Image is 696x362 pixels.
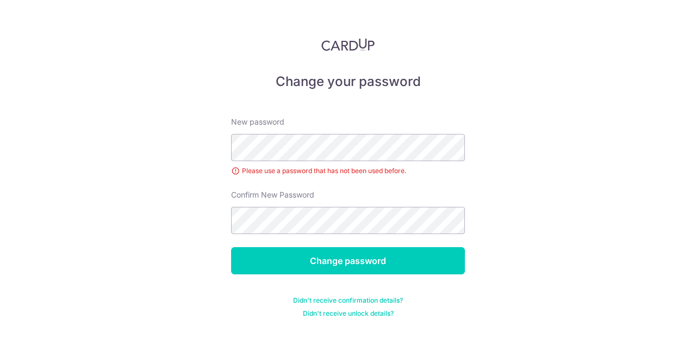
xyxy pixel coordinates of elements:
label: New password [231,116,284,127]
img: CardUp Logo [321,38,375,51]
input: Change password [231,247,465,274]
div: Please use a password that has not been used before. [231,165,465,176]
label: Confirm New Password [231,189,314,200]
a: Didn't receive unlock details? [303,309,394,318]
a: Didn't receive confirmation details? [293,296,403,305]
h5: Change your password [231,73,465,90]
